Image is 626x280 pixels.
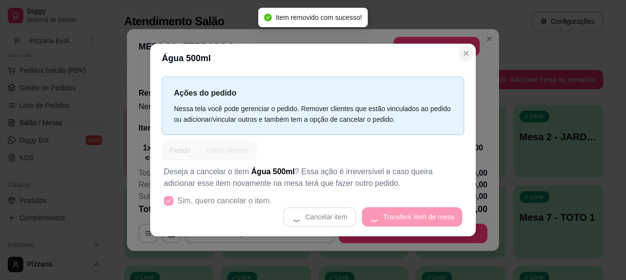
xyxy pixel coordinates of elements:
[458,46,474,61] button: Close
[150,44,476,73] header: Água 500ml
[164,166,462,189] p: Deseja a cancelar o item ? Essa ação é irreversível e caso queira adicionar esse item novamente n...
[174,103,452,125] div: Nessa tela você pode gerenciar o pedido. Remover clientes que estão vinculados ao pedido ou adici...
[251,167,295,176] span: Água 500ml
[174,87,452,99] p: Ações do pedido
[264,14,272,21] span: check-circle
[276,14,362,21] span: Item removido com sucesso!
